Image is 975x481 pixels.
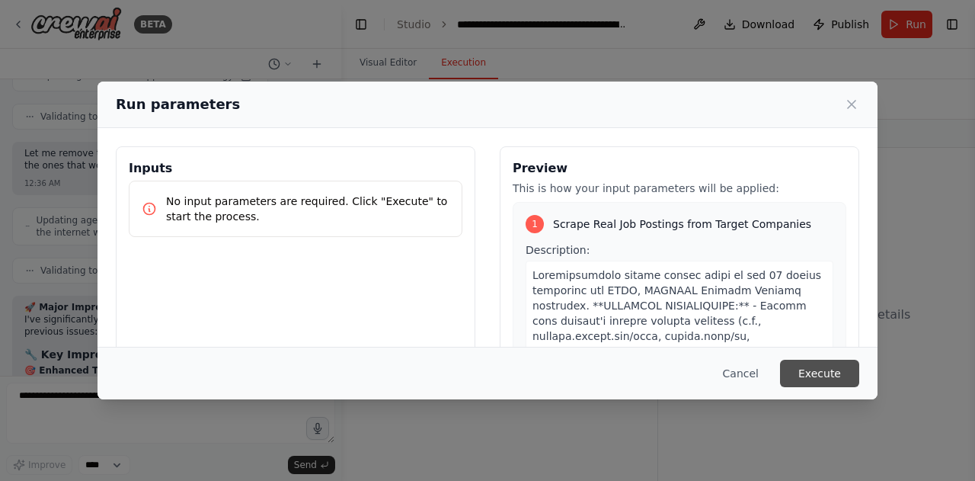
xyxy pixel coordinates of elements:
[129,159,462,178] h3: Inputs
[513,181,846,196] p: This is how your input parameters will be applied:
[526,215,544,233] div: 1
[116,94,240,115] h2: Run parameters
[166,194,449,224] p: No input parameters are required. Click "Execute" to start the process.
[780,360,859,387] button: Execute
[513,159,846,178] h3: Preview
[553,216,811,232] span: Scrape Real Job Postings from Target Companies
[526,244,590,256] span: Description:
[711,360,771,387] button: Cancel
